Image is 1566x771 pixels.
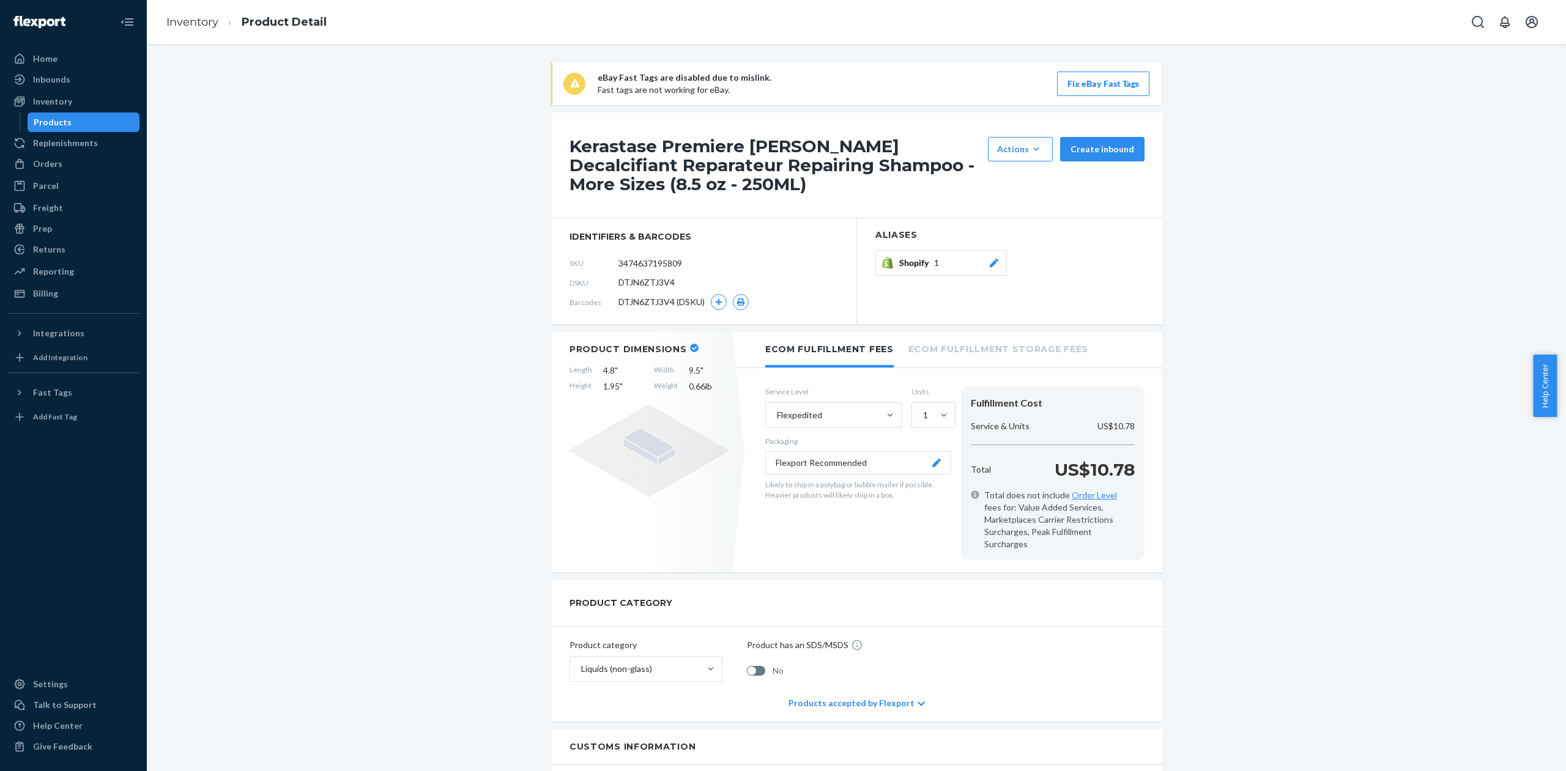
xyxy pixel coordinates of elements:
[166,15,218,29] a: Inventory
[33,411,77,422] div: Add Fast Tag
[899,257,934,269] span: Shopify
[654,364,678,377] span: Width
[570,380,592,393] span: Height
[984,489,1135,550] span: Total does not include fees for: Value Added Services, Marketplaces Carrier Restrictions Surcharg...
[33,720,83,732] div: Help Center
[7,198,139,218] a: Freight
[765,451,951,474] button: Flexport Recommended
[34,116,72,128] div: Products
[33,180,59,192] div: Parcel
[875,250,1007,276] button: Shopify1
[33,265,74,278] div: Reporting
[570,639,722,651] p: Product category
[618,276,675,289] span: DTJN6ZTJ3V4
[620,381,623,391] span: "
[33,740,92,753] div: Give Feedback
[1060,137,1145,161] button: Create inbound
[598,72,771,84] p: eBay Fast Tags are disabled due to mislink.
[7,737,139,756] button: Give Feedback
[33,386,72,399] div: Fast Tags
[7,262,139,281] a: Reporting
[7,240,139,259] a: Returns
[689,364,729,377] span: 9.5
[570,344,687,355] h2: Product Dimensions
[911,386,951,397] label: Units
[7,176,139,196] a: Parcel
[7,219,139,238] a: Prep
[157,4,336,40] ol: breadcrumbs
[7,323,139,343] button: Integrations
[765,386,902,397] label: Service Level
[242,15,327,29] a: Product Detail
[33,95,72,108] div: Inventory
[33,73,70,86] div: Inbounds
[1097,420,1135,432] p: US$10.78
[908,331,1088,365] li: Ecom Fulfillment Storage Fees
[765,479,951,500] p: Likely to ship in a polybag or bubble mailer if possible. Heavier products will likely ship in a ...
[7,92,139,111] a: Inventory
[789,685,925,721] div: Products accepted by Flexport
[776,409,777,421] input: Flexpedited
[7,284,139,303] a: Billing
[28,113,140,132] a: Products
[7,49,139,68] a: Home
[654,380,678,393] span: Weight
[747,639,848,651] p: Product has an SDS/MSDS
[33,287,58,300] div: Billing
[1493,10,1517,34] button: Open notifications
[115,10,139,34] button: Close Navigation
[570,364,592,377] span: Length
[580,663,581,675] input: Liquids (non-glass)
[988,137,1053,161] button: Actions
[598,84,771,96] p: Fast tags are not working for eBay.
[923,409,928,421] div: 1
[7,407,139,427] a: Add Fast Tag
[7,674,139,694] a: Settings
[922,409,923,421] input: 1
[7,70,139,89] a: Inbounds
[7,383,139,402] button: Fast Tags
[570,258,618,268] span: SKU
[773,665,784,677] span: No
[618,296,705,308] span: DTJN6ZTJ3V4 (DSKU)
[971,420,1030,432] p: Service & Units
[33,352,87,363] div: Add Integration
[581,663,652,675] div: Liquids (non-glass)
[570,231,838,243] span: identifiers & barcodes
[33,158,62,170] div: Orders
[689,380,729,393] span: 0.66 lb
[570,592,672,614] h2: PRODUCT CATEGORY
[997,143,1044,155] div: Actions
[971,396,1135,410] div: Fulfillment Cost
[570,297,618,308] span: Barcodes
[603,364,643,377] span: 4.8
[765,331,894,367] li: Ecom Fulfillment Fees
[33,243,65,256] div: Returns
[1072,490,1117,500] a: Order Level
[1533,355,1557,417] button: Help Center
[33,327,84,339] div: Integrations
[7,133,139,153] a: Replenishments
[33,223,52,235] div: Prep
[603,380,643,393] span: 1.95
[13,16,65,28] img: Flexport logo
[875,231,1145,240] h2: Aliases
[765,436,951,446] p: Packaging
[1057,72,1149,96] button: Fix eBay Fast Tags
[570,278,618,288] span: DSKU
[777,409,822,421] div: Flexpedited
[700,365,703,375] span: "
[7,695,139,715] a: Talk to Support
[33,202,63,214] div: Freight
[971,463,991,476] p: Total
[615,365,618,375] span: "
[570,137,982,193] h1: Kerastase Premiere [PERSON_NAME] Decalcifiant Reparateur Repairing Shampoo - More Sizes (8.5 oz -...
[33,699,97,711] div: Talk to Support
[1520,10,1544,34] button: Open account menu
[570,741,1145,752] h2: Customs Information
[7,716,139,736] a: Help Center
[33,53,58,65] div: Home
[934,257,939,269] span: 1
[33,137,98,149] div: Replenishments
